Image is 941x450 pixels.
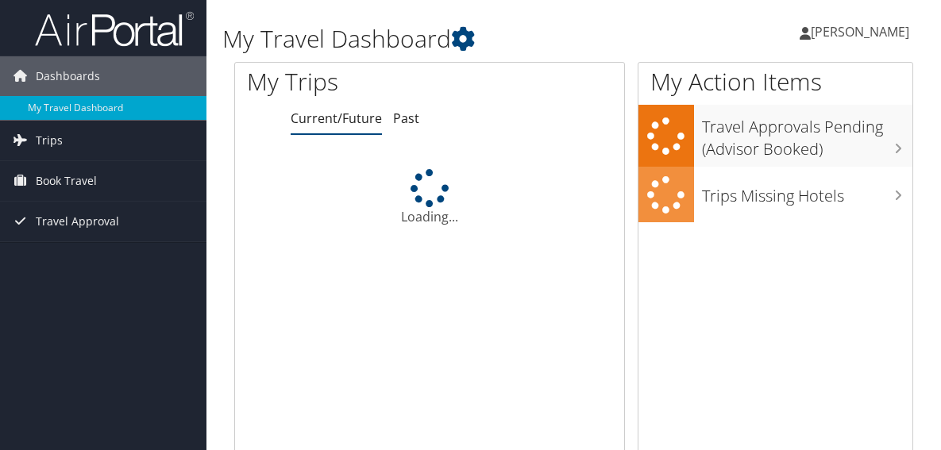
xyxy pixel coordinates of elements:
h3: Travel Approvals Pending (Advisor Booked) [702,108,913,160]
div: Loading... [235,169,624,226]
a: Trips Missing Hotels [638,167,913,223]
h1: My Action Items [638,65,913,98]
span: [PERSON_NAME] [811,23,909,40]
a: Travel Approvals Pending (Advisor Booked) [638,105,913,166]
span: Travel Approval [36,202,119,241]
h3: Trips Missing Hotels [702,177,913,207]
span: Book Travel [36,161,97,201]
img: airportal-logo.png [35,10,194,48]
a: Current/Future [291,110,382,127]
span: Dashboards [36,56,100,96]
h1: My Travel Dashboard [222,22,691,56]
h1: My Trips [247,65,450,98]
a: [PERSON_NAME] [800,8,925,56]
a: Past [393,110,419,127]
span: Trips [36,121,63,160]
